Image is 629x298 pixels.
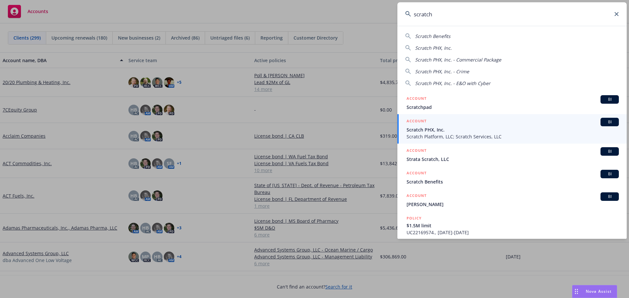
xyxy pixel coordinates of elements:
[407,118,427,126] h5: ACCOUNT
[407,104,619,111] span: Scratchpad
[397,144,627,166] a: ACCOUNTBIStrata Scratch, LLC
[397,211,627,239] a: POLICY$1.5M limitUC22169574., [DATE]-[DATE]
[397,92,627,114] a: ACCOUNTBIScratchpad
[407,192,427,200] h5: ACCOUNT
[415,80,490,86] span: Scratch PHX, Inc. - E&O with Cyber
[397,189,627,211] a: ACCOUNTBI[PERSON_NAME]
[603,119,616,125] span: BI
[415,33,450,39] span: Scratch Benefits
[407,133,619,140] span: Scratch Platform, LLC; Scratch Services, LLC
[407,222,619,229] span: $1.5M limit
[407,147,427,155] h5: ACCOUNT
[407,95,427,103] h5: ACCOUNT
[603,171,616,177] span: BI
[415,57,501,63] span: Scratch PHX, Inc. - Commercial Package
[572,285,617,298] button: Nova Assist
[407,156,619,163] span: Strata Scratch, LLC
[603,149,616,154] span: BI
[397,114,627,144] a: ACCOUNTBIScratch PHX, Inc.Scratch Platform, LLC; Scratch Services, LLC
[603,194,616,200] span: BI
[407,201,619,208] span: [PERSON_NAME]
[407,215,422,221] h5: POLICY
[407,178,619,185] span: Scratch Benefits
[397,2,627,26] input: Search...
[415,45,452,51] span: Scratch PHX, Inc.
[407,170,427,178] h5: ACCOUNT
[603,96,616,102] span: BI
[586,289,612,294] span: Nova Assist
[407,229,619,236] span: UC22169574., [DATE]-[DATE]
[572,285,581,298] div: Drag to move
[397,166,627,189] a: ACCOUNTBIScratch Benefits
[407,126,619,133] span: Scratch PHX, Inc.
[415,68,469,75] span: Scratch PHX, Inc. - Crime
